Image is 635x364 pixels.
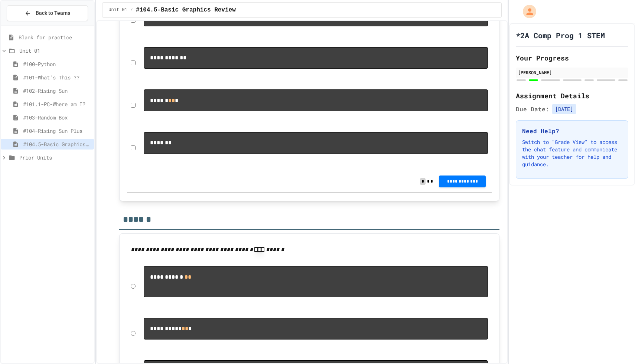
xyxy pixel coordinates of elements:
[23,73,91,81] span: #101-What's This ??
[552,104,576,114] span: [DATE]
[522,138,622,168] p: Switch to "Grade View" to access the chat feature and communicate with your teacher for help and ...
[23,140,91,148] span: #104.5-Basic Graphics Review
[518,69,626,76] div: [PERSON_NAME]
[516,53,628,63] h2: Your Progress
[108,7,127,13] span: Unit 01
[130,7,133,13] span: /
[23,100,91,108] span: #101.1-PC-Where am I?
[516,91,628,101] h2: Assignment Details
[19,33,91,41] span: Blank for practice
[516,105,549,114] span: Due Date:
[136,6,236,14] span: #104.5-Basic Graphics Review
[7,5,88,21] button: Back to Teams
[23,127,91,135] span: #104-Rising Sun Plus
[23,87,91,95] span: #102-Rising Sun
[23,114,91,121] span: #103-Random Box
[23,60,91,68] span: #100-Python
[36,9,70,17] span: Back to Teams
[515,3,538,20] div: My Account
[19,47,91,55] span: Unit 01
[19,154,91,161] span: Prior Units
[522,127,622,135] h3: Need Help?
[516,30,605,40] h1: *2A Comp Prog 1 STEM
